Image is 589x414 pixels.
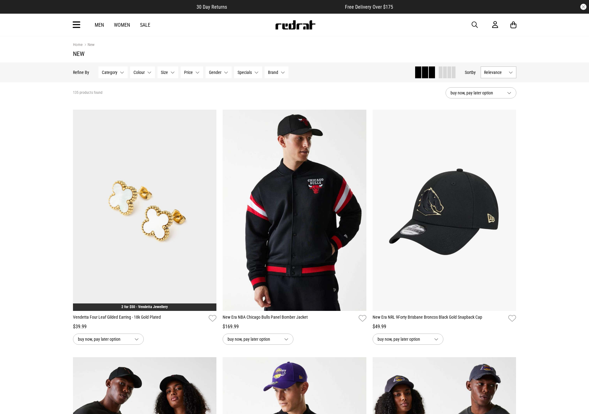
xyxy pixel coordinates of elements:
span: Category [102,70,117,75]
span: by [472,70,476,75]
button: Price [181,66,203,78]
span: buy now, pay later option [451,89,502,97]
span: buy now, pay later option [378,335,429,343]
button: buy now, pay later option [73,334,144,345]
button: Relevance [481,66,516,78]
span: Specials [238,70,252,75]
a: Vendetta Four Leaf Gilded Earring - 18k Gold Plated [73,314,206,323]
div: $39.99 [73,323,217,330]
button: Sortby [465,69,476,76]
img: Vendetta Four Leaf Gilded Earring - 18k Gold Plated in White [73,110,217,311]
a: Men [95,22,104,28]
button: buy now, pay later option [373,334,443,345]
div: $169.99 [223,323,366,330]
a: Sale [140,22,150,28]
a: Women [114,22,130,28]
a: 2 for $50 - Vendetta Jewellery [121,305,168,309]
button: Category [98,66,128,78]
span: Brand [268,70,278,75]
img: New Era Nba Chicago Bulls Panel Bomber Jacket in Black [223,110,366,311]
button: Brand [265,66,288,78]
img: New Era Nrl 9forty Brisbane Broncos Black Gold Snapback Cap in Black [373,110,516,311]
div: $49.99 [373,323,516,330]
span: Colour [134,70,145,75]
a: New Era NBA Chicago Bulls Panel Bomber Jacket [223,314,356,323]
button: Specials [234,66,262,78]
h1: New [73,50,516,57]
button: buy now, pay later option [446,87,516,98]
button: Colour [130,66,155,78]
span: Relevance [484,70,506,75]
p: Refine By [73,70,89,75]
img: Redrat logo [275,20,316,30]
iframe: Customer reviews powered by Trustpilot [239,4,333,10]
span: Gender [209,70,221,75]
span: 135 products found [73,90,102,95]
span: Price [184,70,193,75]
span: buy now, pay later option [228,335,279,343]
button: Size [157,66,178,78]
a: Home [73,42,83,47]
button: Gender [206,66,232,78]
a: New [83,42,94,48]
span: 30 Day Returns [197,4,227,10]
button: buy now, pay later option [223,334,293,345]
span: buy now, pay later option [78,335,129,343]
span: Free Delivery Over $175 [345,4,393,10]
a: New Era NRL 9Forty Brisbane Broncos Black Gold Snapback Cap [373,314,506,323]
span: Size [161,70,168,75]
